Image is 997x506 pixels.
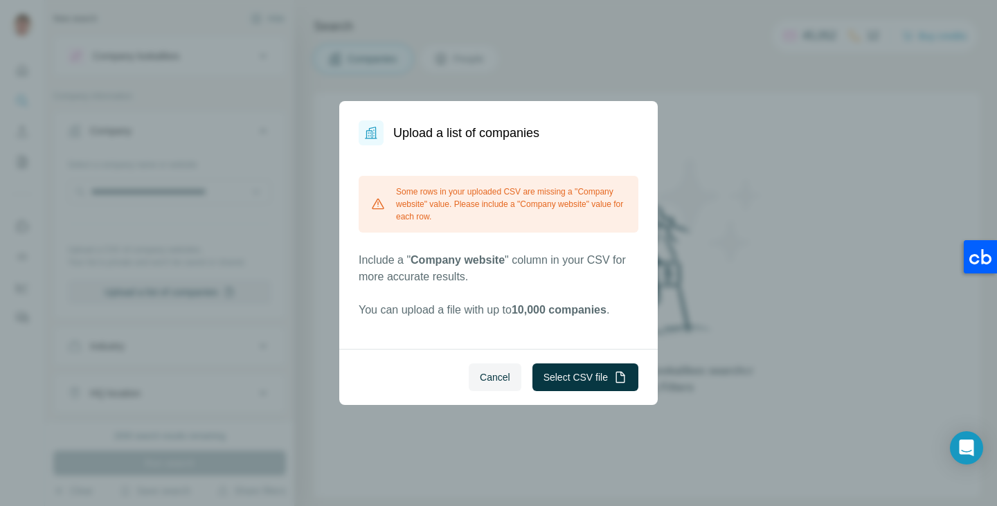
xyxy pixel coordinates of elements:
span: 10,000 companies [512,304,607,316]
button: Cancel [469,363,521,391]
p: Include a " " column in your CSV for more accurate results. [359,252,638,285]
button: Select CSV file [532,363,638,391]
span: Company website [411,254,505,266]
p: You can upload a file with up to . [359,302,638,318]
h1: Upload a list of companies [393,123,539,143]
div: Open Intercom Messenger [950,431,983,464]
div: Some rows in your uploaded CSV are missing a "Company website" value. Please include a "Company w... [359,176,638,233]
span: Cancel [480,370,510,384]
